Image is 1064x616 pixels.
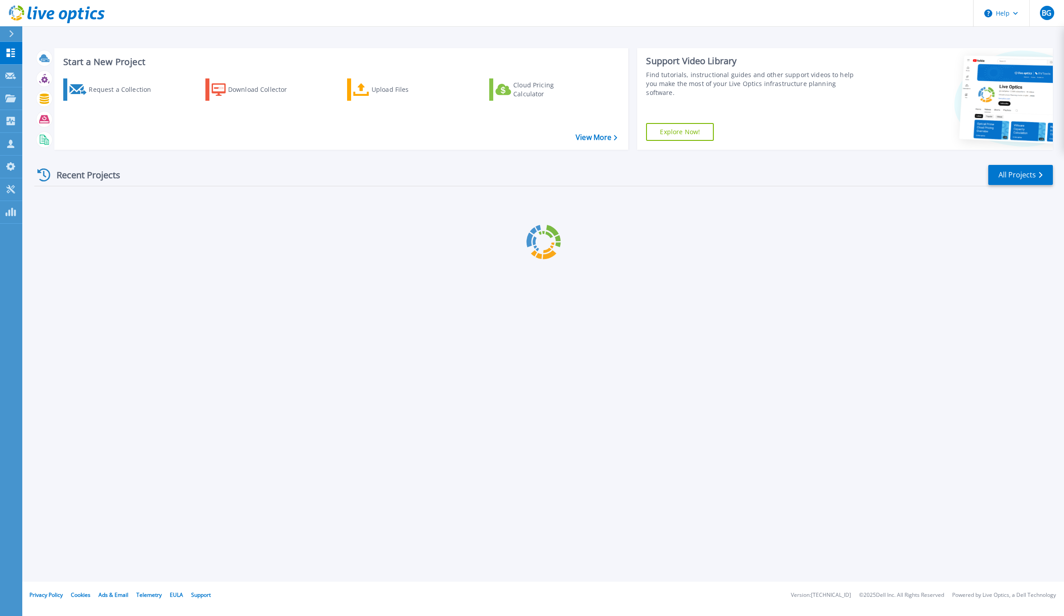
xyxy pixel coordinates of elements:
[576,133,617,142] a: View More
[170,591,183,599] a: EULA
[71,591,90,599] a: Cookies
[988,165,1053,185] a: All Projects
[89,81,160,99] div: Request a Collection
[372,81,443,99] div: Upload Files
[489,78,589,101] a: Cloud Pricing Calculator
[646,123,714,141] a: Explore Now!
[228,81,299,99] div: Download Collector
[646,70,860,97] div: Find tutorials, instructional guides and other support videos to help you make the most of your L...
[63,78,163,101] a: Request a Collection
[63,57,617,67] h3: Start a New Project
[1042,9,1052,16] span: BG
[29,591,63,599] a: Privacy Policy
[191,591,211,599] a: Support
[347,78,446,101] a: Upload Files
[513,81,585,99] div: Cloud Pricing Calculator
[205,78,305,101] a: Download Collector
[34,164,132,186] div: Recent Projects
[791,592,851,598] li: Version: [TECHNICAL_ID]
[952,592,1056,598] li: Powered by Live Optics, a Dell Technology
[136,591,162,599] a: Telemetry
[859,592,944,598] li: © 2025 Dell Inc. All Rights Reserved
[98,591,128,599] a: Ads & Email
[646,55,860,67] div: Support Video Library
